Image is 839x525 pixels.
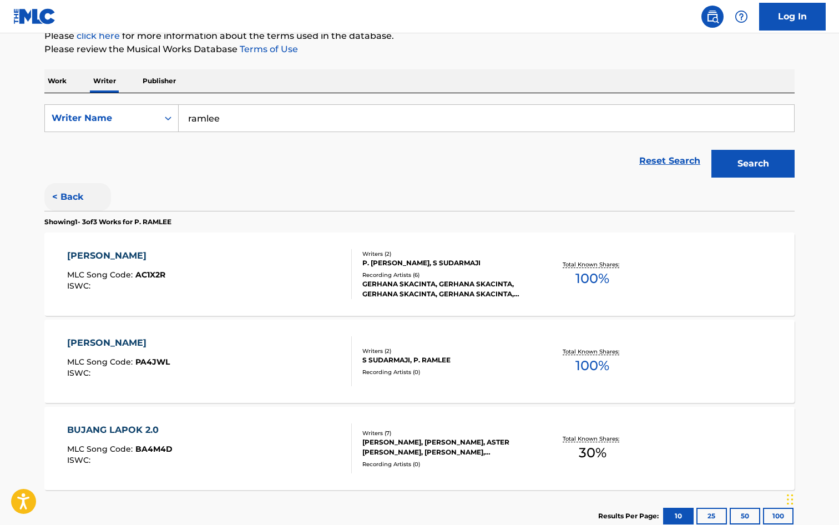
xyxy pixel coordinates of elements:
p: Total Known Shares: [563,260,622,269]
a: Log In [759,3,826,31]
span: ISWC : [67,281,93,291]
div: Writers ( 7 ) [362,429,530,437]
div: Writers ( 2 ) [362,250,530,258]
iframe: Chat Widget [784,472,839,525]
button: 50 [730,508,760,524]
div: GERHANA SKACINTA, GERHANA SKACINTA, GERHANA SKACINTA, GERHANA SKACINTA, GERHANA SKACINTA [362,279,530,299]
a: Reset Search [634,149,706,173]
p: Showing 1 - 3 of 3 Works for P. RAMLEE [44,217,171,227]
div: [PERSON_NAME] [67,249,165,262]
span: PA4JWL [135,357,170,367]
div: S SUDARMAJI, P. RAMLEE [362,355,530,365]
div: Drag [787,483,793,516]
span: ISWC : [67,455,93,465]
button: 10 [663,508,694,524]
span: MLC Song Code : [67,357,135,367]
p: Total Known Shares: [563,347,622,356]
p: Work [44,69,70,93]
button: Search [711,150,795,178]
p: Please for more information about the terms used in the database. [44,29,795,43]
p: Total Known Shares: [563,435,622,443]
span: MLC Song Code : [67,270,135,280]
span: ISWC : [67,368,93,378]
div: P. [PERSON_NAME], S SUDARMAJI [362,258,530,268]
button: 25 [696,508,727,524]
div: BUJANG LAPOK 2.0 [67,423,173,437]
span: 100 % [575,269,609,289]
a: BUJANG LAPOK 2.0MLC Song Code:BA4M4DISWC:Writers (7)[PERSON_NAME], [PERSON_NAME], ASTER [PERSON_N... [44,407,795,490]
p: Results Per Page: [598,511,661,521]
img: MLC Logo [13,8,56,24]
div: Writers ( 2 ) [362,347,530,355]
img: help [735,10,748,23]
div: Recording Artists ( 0 ) [362,460,530,468]
button: 100 [763,508,793,524]
p: Publisher [139,69,179,93]
div: [PERSON_NAME], [PERSON_NAME], ASTER [PERSON_NAME], [PERSON_NAME], [PERSON_NAME], [PERSON_NAME], P... [362,437,530,457]
img: search [706,10,719,23]
form: Search Form [44,104,795,183]
span: BA4M4D [135,444,173,454]
div: Recording Artists ( 0 ) [362,368,530,376]
div: Recording Artists ( 6 ) [362,271,530,279]
p: Writer [90,69,119,93]
a: click here [77,31,120,41]
div: [PERSON_NAME] [67,336,170,350]
a: [PERSON_NAME]MLC Song Code:PA4JWLISWC:Writers (2)S SUDARMAJI, P. RAMLEERecording Artists (0)Total... [44,320,795,403]
span: 100 % [575,356,609,376]
a: Terms of Use [237,44,298,54]
span: MLC Song Code : [67,444,135,454]
a: Public Search [701,6,724,28]
div: Help [730,6,752,28]
a: [PERSON_NAME]MLC Song Code:AC1X2RISWC:Writers (2)P. [PERSON_NAME], S SUDARMAJIRecording Artists (... [44,233,795,316]
div: Writer Name [52,112,151,125]
button: < Back [44,183,111,211]
span: AC1X2R [135,270,165,280]
span: 30 % [579,443,606,463]
p: Please review the Musical Works Database [44,43,795,56]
